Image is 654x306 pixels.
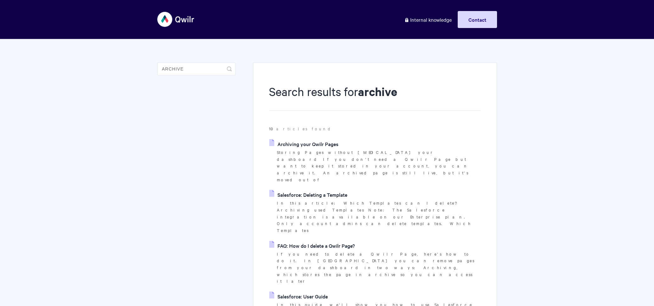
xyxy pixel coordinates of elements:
[277,149,481,183] p: Storing Pages without [MEDICAL_DATA] your dashboard If you don't need a Qwilr Page but want to ke...
[157,63,236,75] input: Search
[269,125,481,132] p: articles found
[269,139,338,149] a: Archiving your Qwilr Pages
[400,11,456,28] a: Internal knowledge
[269,126,276,132] strong: 10
[269,292,328,301] a: Salesforce: User Guide
[269,241,355,250] a: FAQ: How do I delete a Qwilr Page?
[269,190,347,199] a: Salesforce: Deleting a Template
[358,84,397,99] strong: archive
[277,200,481,234] p: In this article: Which Templates can I delete? Archiving used Templates Note: The Salesforce inte...
[277,251,481,285] p: If you need to delete a Qwilr Page, here's how to do it. In [GEOGRAPHIC_DATA] you can remove page...
[157,8,195,31] img: Qwilr Help Center
[458,11,497,28] a: Contact
[269,83,481,111] h1: Search results for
